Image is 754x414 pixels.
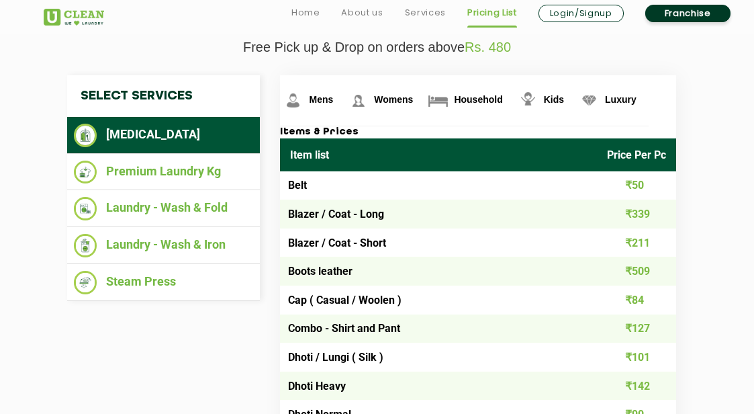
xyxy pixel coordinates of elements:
[516,89,540,112] img: Kids
[341,5,383,21] a: About us
[280,126,676,138] h3: Items & Prices
[544,94,564,105] span: Kids
[597,229,676,257] td: ₹211
[597,257,676,286] td: ₹509
[280,171,597,200] td: Belt
[280,286,597,315] td: Cap ( Casual / Woolen )
[538,5,624,22] a: Login/Signup
[597,315,676,343] td: ₹127
[467,5,517,21] a: Pricing List
[597,138,676,171] th: Price Per Pc
[74,271,254,294] li: Steam Press
[645,5,731,22] a: Franchise
[74,161,254,184] li: Premium Laundry Kg
[74,234,254,257] li: Laundry - Wash & Iron
[74,124,97,147] img: Dry Cleaning
[597,200,676,229] td: ₹339
[280,315,597,343] td: Combo - Shirt and Pant
[280,372,597,401] td: Dhoti Heavy
[44,9,104,26] img: UClean Laundry and Dry Cleaning
[454,94,502,105] span: Household
[405,5,446,21] a: Services
[74,234,97,257] img: Laundry - Wash & Iron
[346,89,370,112] img: Womens
[426,89,450,112] img: Household
[597,171,676,200] td: ₹50
[281,89,305,112] img: Mens
[597,372,676,401] td: ₹142
[74,197,254,220] li: Laundry - Wash & Fold
[465,40,511,54] span: Rs. 480
[74,161,97,184] img: Premium Laundry Kg
[280,257,597,286] td: Boots leather
[280,229,597,257] td: Blazer / Coat - Short
[67,75,261,117] h4: Select Services
[309,94,333,105] span: Mens
[577,89,601,112] img: Luxury
[280,138,597,171] th: Item list
[280,343,597,372] td: Dhoti / Lungi ( Silk )
[44,40,711,55] p: Free Pick up & Drop on orders above
[291,5,320,21] a: Home
[74,197,97,220] img: Laundry - Wash & Fold
[74,124,254,147] li: [MEDICAL_DATA]
[280,200,597,229] td: Blazer / Coat - Long
[597,343,676,372] td: ₹101
[74,271,97,294] img: Steam Press
[605,94,637,105] span: Luxury
[597,286,676,315] td: ₹84
[374,94,413,105] span: Womens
